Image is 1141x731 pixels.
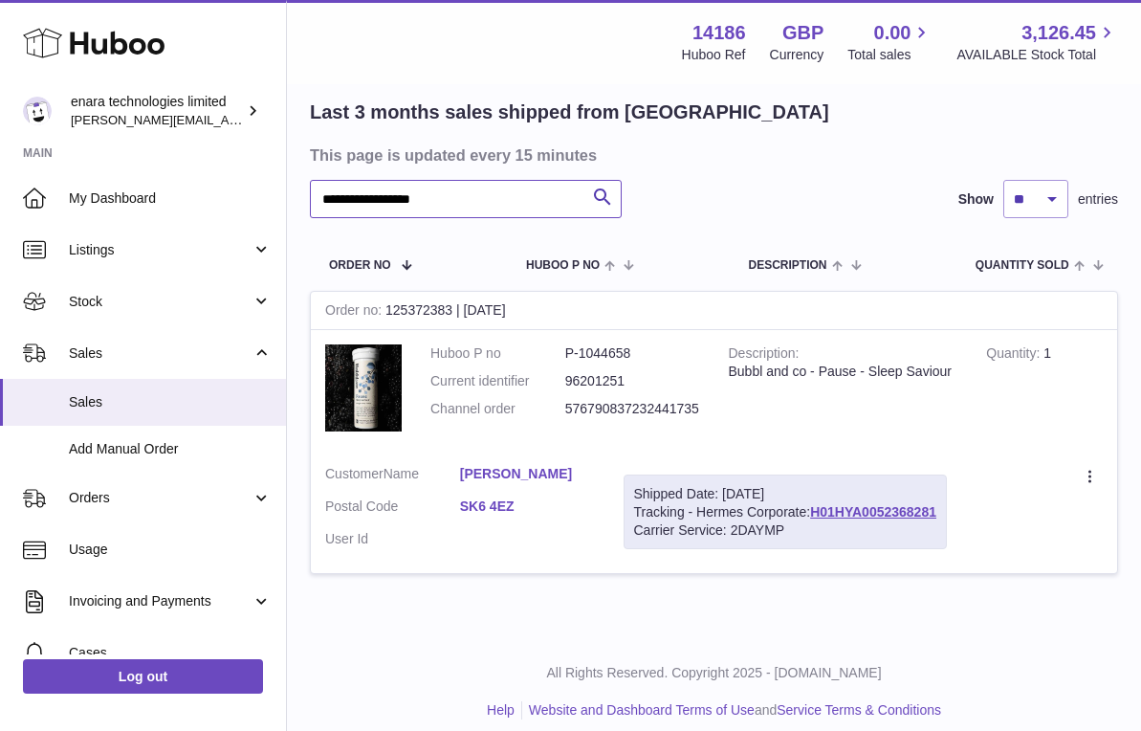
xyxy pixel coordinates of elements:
a: Service Terms & Conditions [777,702,941,718]
div: Shipped Date: [DATE] [634,485,936,503]
span: Orders [69,489,252,507]
span: Customer [325,466,384,481]
span: Quantity Sold [976,259,1069,272]
dt: Huboo P no [430,344,565,363]
img: Dee@enara.co [23,97,52,125]
div: Carrier Service: 2DAYMP [634,521,936,540]
strong: Description [729,345,800,365]
dt: Postal Code [325,498,460,521]
dd: P-1044658 [565,344,700,363]
span: Total sales [847,46,933,64]
div: Tracking - Hermes Corporate: [624,475,947,550]
span: Listings [69,241,252,259]
h2: Last 3 months sales shipped from [GEOGRAPHIC_DATA] [310,100,829,125]
a: H01HYA0052368281 [810,504,936,520]
span: AVAILABLE Stock Total [956,46,1118,64]
li: and [522,701,941,720]
span: Order No [329,259,391,272]
span: My Dashboard [69,189,272,208]
td: 1 [972,330,1117,451]
a: Help [487,702,515,718]
a: Log out [23,659,263,694]
a: 3,126.45 AVAILABLE Stock Total [956,20,1118,64]
span: Sales [69,344,252,363]
strong: GBP [782,20,823,46]
span: Stock [69,293,252,311]
span: 3,126.45 [1021,20,1096,46]
strong: Order no [325,302,385,322]
dd: 576790837232441735 [565,400,700,418]
dd: 96201251 [565,372,700,390]
div: Huboo Ref [682,46,746,64]
a: [PERSON_NAME] [460,465,595,483]
a: Website and Dashboard Terms of Use [529,702,755,718]
a: 0.00 Total sales [847,20,933,64]
div: 125372383 | [DATE] [311,292,1117,330]
dt: Channel order [430,400,565,418]
div: enara technologies limited [71,93,243,129]
label: Show [958,190,994,209]
span: entries [1078,190,1118,209]
p: All Rights Reserved. Copyright 2025 - [DOMAIN_NAME] [302,664,1126,682]
dt: Name [325,465,460,488]
span: Usage [69,541,272,559]
span: 0.00 [874,20,911,46]
dt: Current identifier [430,372,565,390]
span: Cases [69,644,272,662]
span: Description [748,259,826,272]
h3: This page is updated every 15 minutes [310,144,1113,166]
span: Add Manual Order [69,440,272,458]
span: Sales [69,393,272,411]
img: 141861747480402.jpg [325,344,402,432]
span: [PERSON_NAME][EMAIL_ADDRESS][DOMAIN_NAME] [71,112,384,127]
div: Bubbl and co - Pause - Sleep Saviour [729,363,958,381]
a: SK6 4EZ [460,498,595,516]
div: Currency [770,46,824,64]
strong: Quantity [986,345,1043,365]
span: Invoicing and Payments [69,592,252,610]
strong: 14186 [692,20,746,46]
span: Huboo P no [526,259,600,272]
dt: User Id [325,530,460,548]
